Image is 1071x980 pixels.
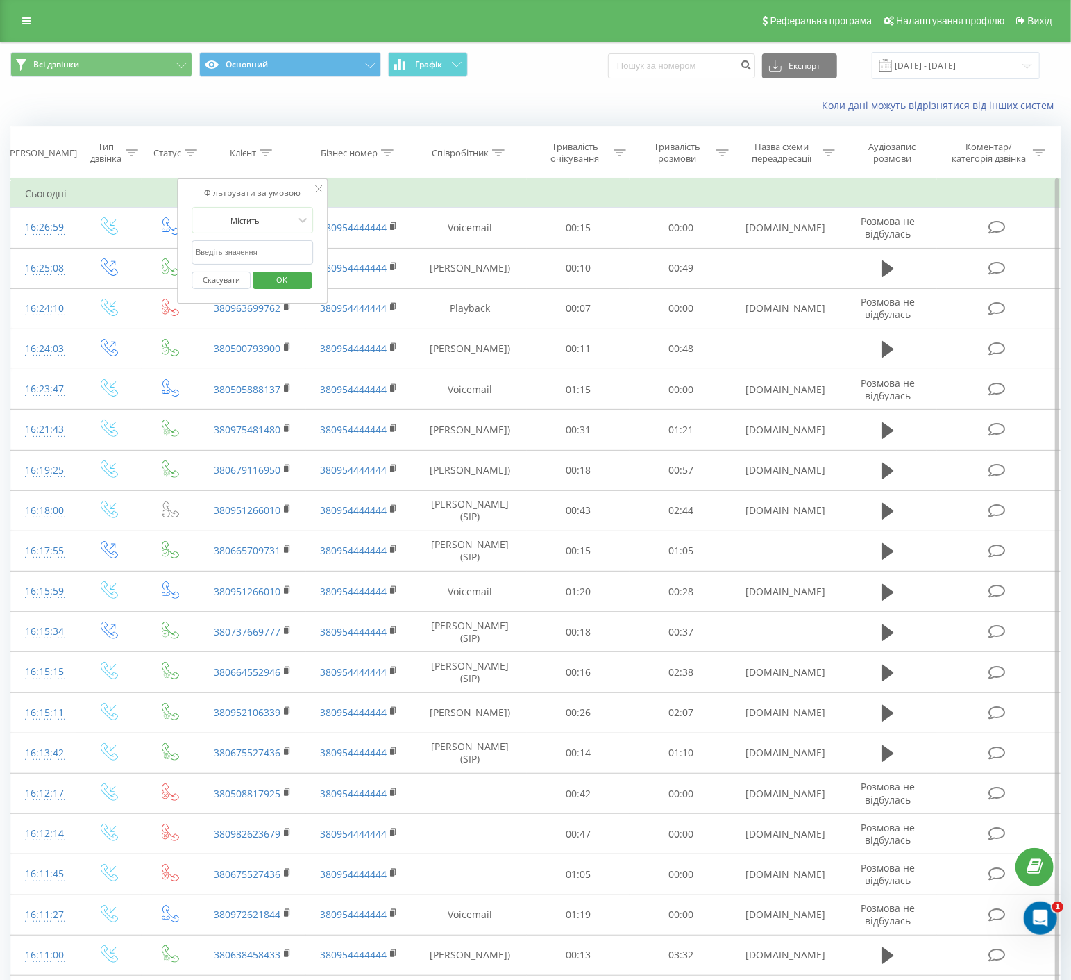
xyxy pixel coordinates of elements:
[214,463,280,476] a: 380679116950
[861,376,915,402] span: Розмова не відбулась
[214,827,280,840] a: 380982623679
[25,295,62,322] div: 16:24:10
[527,854,630,895] td: 01:05
[527,369,630,410] td: 01:15
[320,504,387,517] a: 380954444444
[527,531,630,571] td: 00:15
[412,572,527,612] td: Voicemail
[214,342,280,355] a: 380500793900
[11,180,1061,208] td: Сьогодні
[630,450,732,490] td: 00:57
[25,538,62,565] div: 16:17:55
[320,301,387,315] a: 380954444444
[732,490,839,531] td: [DOMAIN_NAME]
[214,867,280,881] a: 380675527436
[732,814,839,854] td: [DOMAIN_NAME]
[412,612,527,652] td: [PERSON_NAME] (SIP)
[192,272,251,289] button: Скасувати
[527,935,630,975] td: 00:13
[25,780,62,807] div: 16:12:17
[412,895,527,935] td: Voicemail
[214,787,280,800] a: 380508817925
[412,369,527,410] td: Voicemail
[630,248,732,288] td: 00:49
[732,208,839,248] td: [DOMAIN_NAME]
[320,463,387,476] a: 380954444444
[262,269,301,290] span: OK
[732,692,839,733] td: [DOMAIN_NAME]
[412,490,527,531] td: [PERSON_NAME] (SIP)
[33,59,79,70] span: Всі дзвінки
[527,814,630,854] td: 00:47
[320,585,387,598] a: 380954444444
[732,410,839,450] td: [DOMAIN_NAME]
[861,821,915,847] span: Розмова не відбулась
[412,248,527,288] td: [PERSON_NAME])
[527,288,630,329] td: 00:07
[630,369,732,410] td: 00:00
[861,780,915,806] span: Розмова не відбулась
[25,699,62,726] div: 16:15:11
[10,52,192,77] button: Всі дзвінки
[25,255,62,282] div: 16:25:08
[412,531,527,571] td: [PERSON_NAME] (SIP)
[214,908,280,921] a: 380972621844
[25,416,62,443] div: 16:21:43
[732,652,839,692] td: [DOMAIN_NAME]
[253,272,312,289] button: OK
[320,261,387,274] a: 380954444444
[896,15,1004,26] span: Налаштування профілю
[630,410,732,450] td: 01:21
[320,665,387,679] a: 380954444444
[320,423,387,436] a: 380954444444
[732,369,839,410] td: [DOMAIN_NAME]
[732,733,839,773] td: [DOMAIN_NAME]
[527,329,630,369] td: 00:11
[630,692,732,733] td: 02:07
[762,53,837,78] button: Експорт
[214,948,280,961] a: 380638458433
[527,774,630,814] td: 00:42
[25,942,62,969] div: 16:11:00
[25,497,62,524] div: 16:18:00
[199,52,381,77] button: Основний
[642,141,713,165] div: Тривалість розмови
[412,652,527,692] td: [PERSON_NAME] (SIP)
[861,215,915,240] span: Розмова не відбулась
[214,504,280,517] a: 380951266010
[25,376,62,403] div: 16:23:47
[770,15,872,26] span: Реферальна програма
[320,867,387,881] a: 380954444444
[25,335,62,363] div: 16:24:03
[320,827,387,840] a: 380954444444
[320,908,387,921] a: 380954444444
[630,814,732,854] td: 00:00
[630,652,732,692] td: 02:38
[412,329,527,369] td: [PERSON_NAME])
[412,692,527,733] td: [PERSON_NAME])
[630,854,732,895] td: 00:00
[630,208,732,248] td: 00:00
[320,544,387,557] a: 380954444444
[1024,902,1057,935] iframe: Intercom live chat
[608,53,755,78] input: Пошук за номером
[25,861,62,888] div: 16:11:45
[732,935,839,975] td: [DOMAIN_NAME]
[861,861,915,887] span: Розмова не відбулась
[214,625,280,638] a: 380737669777
[415,60,442,69] span: Графік
[320,948,387,961] a: 380954444444
[527,490,630,531] td: 00:43
[89,141,123,165] div: Тип дзвінка
[320,221,387,234] a: 380954444444
[214,301,280,315] a: 380963699762
[630,895,732,935] td: 00:00
[861,902,915,927] span: Розмова не відбулась
[214,383,280,396] a: 380505888137
[630,490,732,531] td: 02:44
[527,410,630,450] td: 00:31
[214,706,280,719] a: 380952106339
[732,774,839,814] td: [DOMAIN_NAME]
[527,450,630,490] td: 00:18
[25,740,62,767] div: 16:13:42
